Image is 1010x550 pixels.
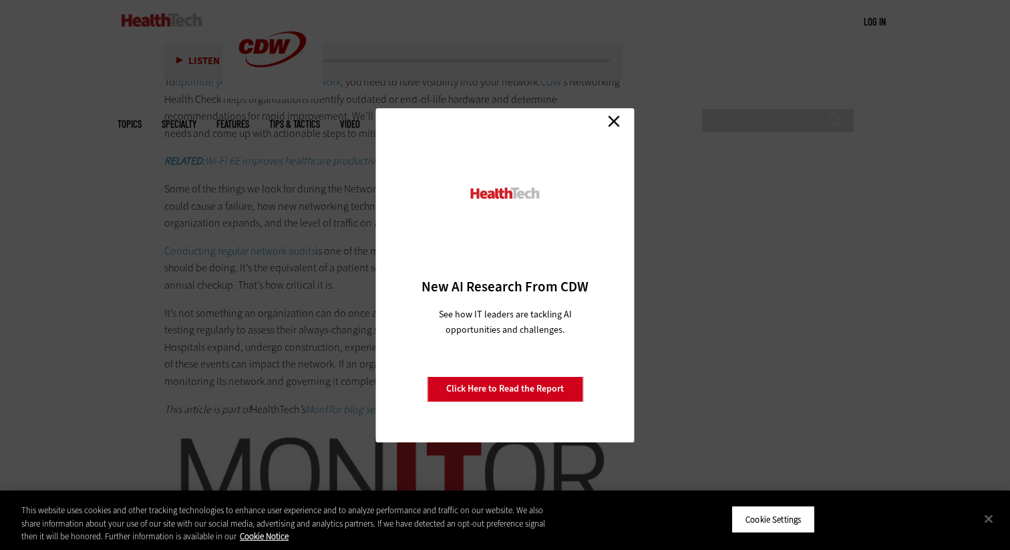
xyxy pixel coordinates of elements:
[974,504,1003,533] button: Close
[427,376,583,402] a: Click Here to Read the Report
[423,307,588,337] p: See how IT leaders are tackling AI opportunities and challenges.
[21,504,556,543] div: This website uses cookies and other tracking technologies to enhance user experience and to analy...
[399,277,611,296] h3: New AI Research From CDW
[469,186,542,200] img: HealthTech_0.png
[240,531,289,542] a: More information about your privacy
[604,112,624,132] a: Close
[731,505,815,533] button: Cookie Settings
